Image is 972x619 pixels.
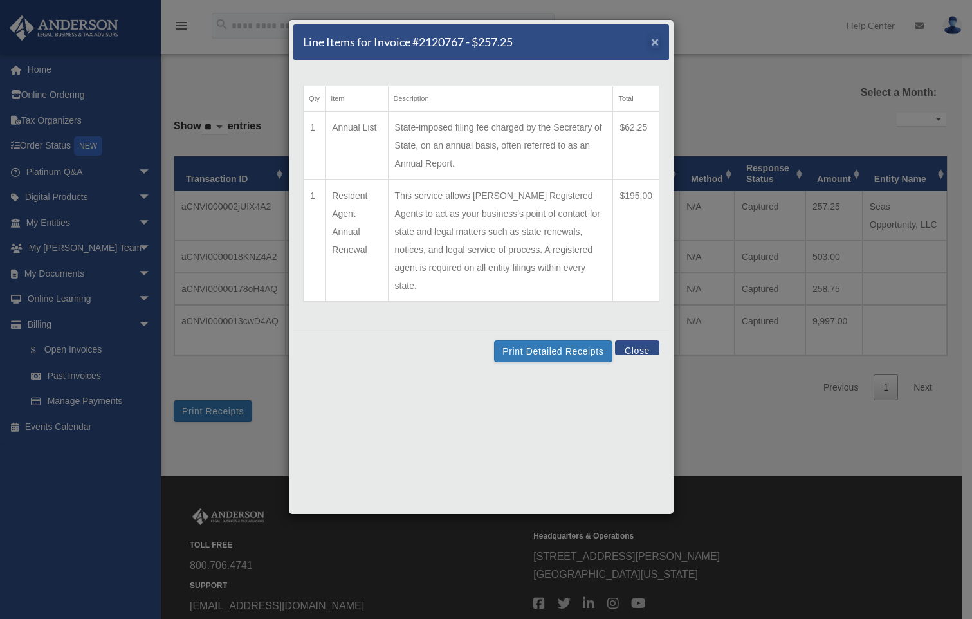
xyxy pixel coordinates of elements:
[651,34,659,49] span: ×
[304,86,326,112] th: Qty
[326,86,388,112] th: Item
[651,35,659,48] button: Close
[494,340,612,362] button: Print Detailed Receipts
[613,86,659,112] th: Total
[613,111,659,180] td: $62.25
[613,180,659,302] td: $195.00
[388,86,613,112] th: Description
[326,180,388,302] td: Resident Agent Annual Renewal
[303,34,513,50] h5: Line Items for Invoice #2120767 - $257.25
[326,111,388,180] td: Annual List
[304,111,326,180] td: 1
[615,340,659,355] button: Close
[304,180,326,302] td: 1
[388,180,613,302] td: This service allows [PERSON_NAME] Registered Agents to act as your business's point of contact fo...
[388,111,613,180] td: State-imposed filing fee charged by the Secretary of State, on an annual basis, often referred to...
